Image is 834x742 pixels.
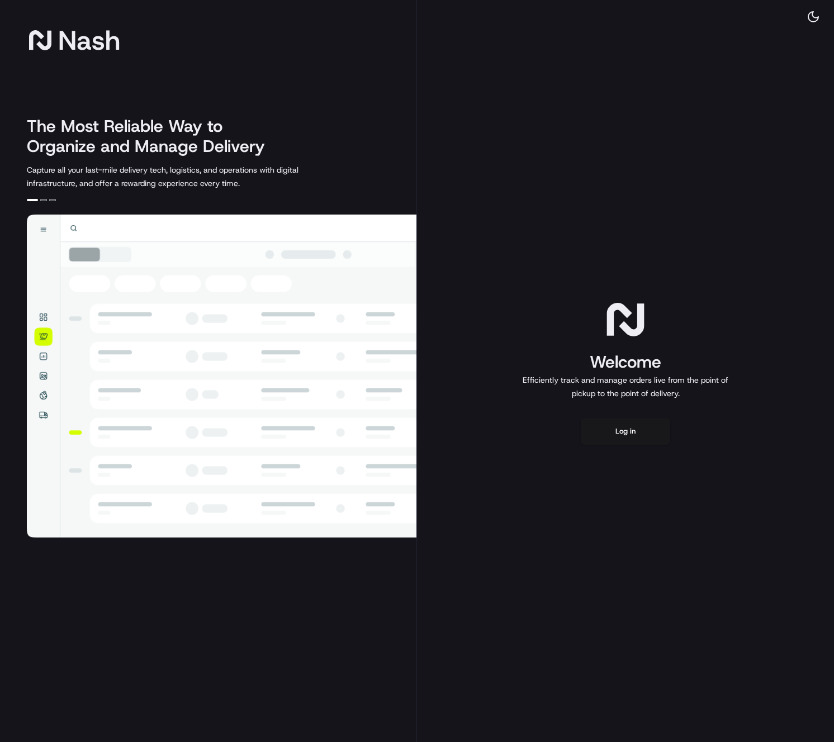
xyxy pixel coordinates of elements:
p: Efficiently track and manage orders live from the point of pickup to the point of delivery. [518,373,733,400]
img: illustration [27,215,416,538]
h1: Welcome [518,351,733,373]
h2: The Most Reliable Way to Organize and Manage Delivery [27,116,277,156]
button: Log in [581,418,670,445]
span: Nash [58,29,120,51]
p: Capture all your last-mile delivery tech, logistics, and operations with digital infrastructure, ... [27,163,349,190]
